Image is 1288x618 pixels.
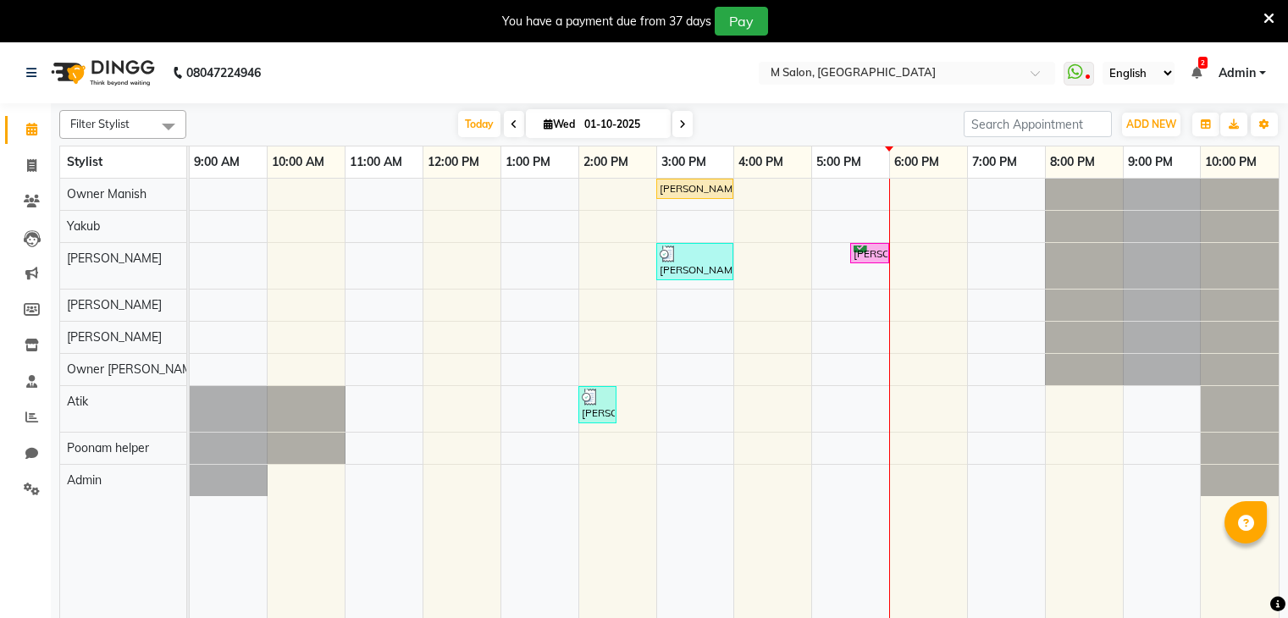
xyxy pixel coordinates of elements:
[190,150,244,174] a: 9:00 AM
[1198,57,1208,69] span: 2
[458,111,500,137] span: Today
[43,49,159,97] img: logo
[67,218,100,234] span: Yakub
[67,394,88,409] span: Atik
[1046,150,1099,174] a: 8:00 PM
[1201,150,1261,174] a: 10:00 PM
[70,117,130,130] span: Filter Stylist
[1191,65,1202,80] a: 2
[964,111,1112,137] input: Search Appointment
[890,150,943,174] a: 6:00 PM
[67,297,162,312] span: [PERSON_NAME]
[1124,150,1177,174] a: 9:00 PM
[268,150,329,174] a: 10:00 AM
[345,150,406,174] a: 11:00 AM
[67,472,102,488] span: Admin
[579,112,664,137] input: 2025-10-01
[1217,550,1271,601] iframe: chat widget
[1219,64,1256,82] span: Admin
[580,389,615,421] div: [PERSON_NAME], TK04, 02:00 PM-02:30 PM, HAIR & SCALP TREATMENT - MEN - Organic Scalp Spa
[715,7,768,36] button: Pay
[502,13,711,30] div: You have a payment due from 37 days
[852,246,887,262] div: [PERSON_NAME], TK03, 05:30 PM-06:00 PM, Root Touch-up (upto 1 inches) [MEDICAL_DATA] free
[67,186,146,201] span: Owner Manish
[67,440,149,455] span: Poonam helper
[579,150,633,174] a: 2:00 PM
[1122,113,1180,136] button: ADD NEW
[67,154,102,169] span: Stylist
[67,361,202,377] span: Owner [PERSON_NAME]
[968,150,1021,174] a: 7:00 PM
[423,150,484,174] a: 12:00 PM
[1126,118,1176,130] span: ADD NEW
[186,49,261,97] b: 08047224946
[67,251,162,266] span: [PERSON_NAME]
[67,329,162,345] span: [PERSON_NAME]
[539,118,579,130] span: Wed
[658,246,732,278] div: [PERSON_NAME], TK06, 03:00 PM-04:00 PM, NANOSHINE LUXURY TREATMENT - Medium 9000,Extra product ch...
[812,150,865,174] a: 5:00 PM
[657,150,710,174] a: 3:00 PM
[501,150,555,174] a: 1:00 PM
[734,150,788,174] a: 4:00 PM
[658,181,732,196] div: [PERSON_NAME], TK05, 03:00 PM-04:00 PM, HIGHLIGHTS- WOMEN - Medium ,GLOBAL COLOR - WOMEN - Medium...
